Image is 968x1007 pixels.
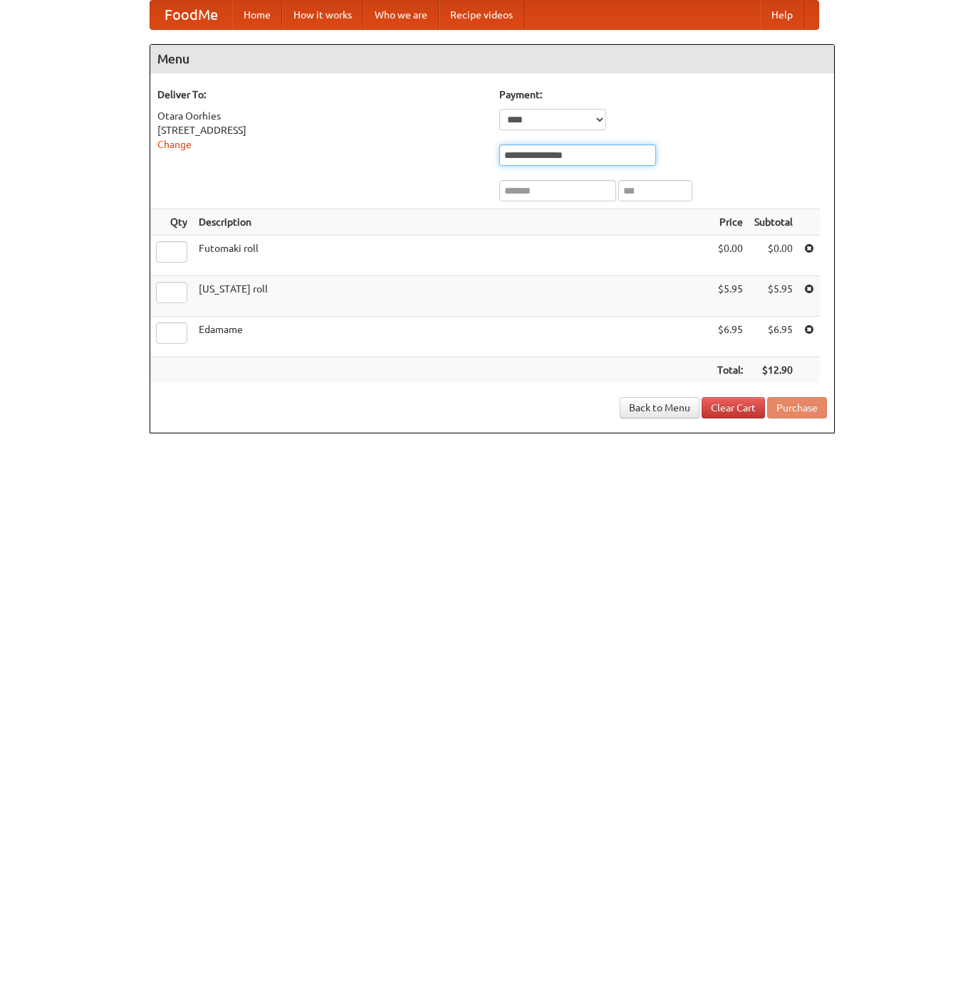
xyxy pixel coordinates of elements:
td: $6.95 [749,317,798,357]
td: $5.95 [749,276,798,317]
td: $0.00 [712,236,749,276]
a: FoodMe [150,1,232,29]
th: Price [712,209,749,236]
div: Otara Oorhies [157,109,485,123]
button: Purchase [767,397,827,418]
a: Clear Cart [702,397,765,418]
td: Futomaki roll [193,236,712,276]
h4: Menu [150,45,834,73]
a: Back to Menu [620,397,699,418]
a: How it works [282,1,363,29]
th: $12.90 [749,357,798,384]
h5: Payment: [499,88,827,102]
a: Help [760,1,804,29]
a: Home [232,1,282,29]
td: [US_STATE] roll [193,276,712,317]
th: Subtotal [749,209,798,236]
th: Total: [712,357,749,384]
th: Qty [150,209,193,236]
div: [STREET_ADDRESS] [157,123,485,137]
td: $5.95 [712,276,749,317]
td: $6.95 [712,317,749,357]
a: Recipe videos [439,1,524,29]
td: $0.00 [749,236,798,276]
a: Change [157,139,192,150]
td: Edamame [193,317,712,357]
a: Who we are [363,1,439,29]
th: Description [193,209,712,236]
h5: Deliver To: [157,88,485,102]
